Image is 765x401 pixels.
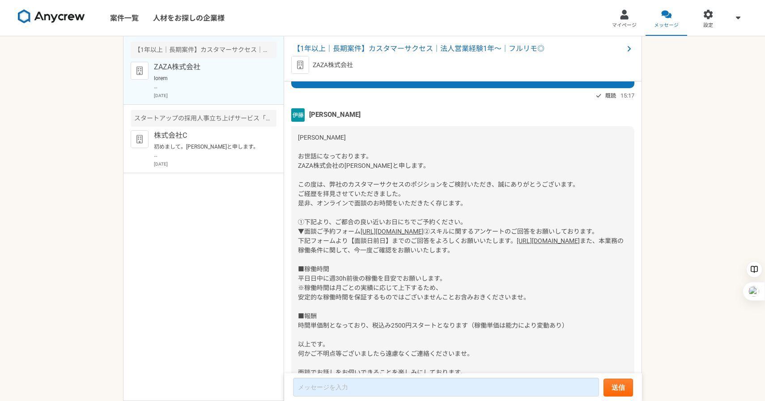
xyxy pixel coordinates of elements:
img: default_org_logo-42cde973f59100197ec2c8e796e4974ac8490bb5b08a0eb061ff975e4574aa76.png [131,62,149,80]
div: スタートアップの採用人事立ち上げサービス「ツクチム」のフロントサポート [131,110,276,127]
p: 初めまして。[PERSON_NAME]と申します。 スタートアップのサステナビリティレポート制作会社に勤務時代に、編集・ライティングチームのチーム長を務める傍ら、中途採用の実務を担当しておりまし... [154,143,264,159]
img: 8DqYSo04kwAAAAASUVORK5CYII= [18,9,85,24]
p: [DATE] [154,161,276,167]
span: [PERSON_NAME] [309,110,361,119]
img: default_org_logo-42cde973f59100197ec2c8e796e4974ac8490bb5b08a0eb061ff975e4574aa76.png [291,56,309,74]
div: 【1年以上｜長期案件】カスタマーサクセス｜法人営業経験1年〜｜フルリモ◎ [131,42,276,58]
span: 15:17 [620,91,634,100]
img: unnamed.png [291,108,305,122]
p: [DATE] [154,92,276,99]
span: [PERSON_NAME] お世話になっております。 ZAZA株式会社の[PERSON_NAME]と申します。 この度は、弊社のカスタマーサクセスのポジションをご検討いただき、誠にありがとうござ... [298,134,579,235]
span: 既読 [605,90,616,101]
img: default_org_logo-42cde973f59100197ec2c8e796e4974ac8490bb5b08a0eb061ff975e4574aa76.png [131,130,149,148]
p: lorem ipsumdolors。 AMETconsectetura。 elit、seddoeiusmodtemporincididu、utlaboreetdo。 magnaaliquaeni... [154,74,264,90]
a: [URL][DOMAIN_NAME] [361,228,424,235]
span: 設定 [703,22,713,29]
p: 株式会社C [154,130,264,141]
span: ②スキルに関するアンケートのご回答をお願いしております。 下記フォームより【面談日前日】までのご回答をよろしくお願いいたします。 [298,228,598,244]
p: ZAZA株式会社 [154,62,264,73]
a: [URL][DOMAIN_NAME] [517,237,580,244]
p: ZAZA株式会社 [313,60,353,70]
span: メッセージ [654,22,679,29]
span: 【1年以上｜長期案件】カスタマーサクセス｜法人営業経験1年〜｜フルリモ◎ [293,43,624,54]
button: 送信 [603,379,633,397]
span: マイページ [612,22,637,29]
